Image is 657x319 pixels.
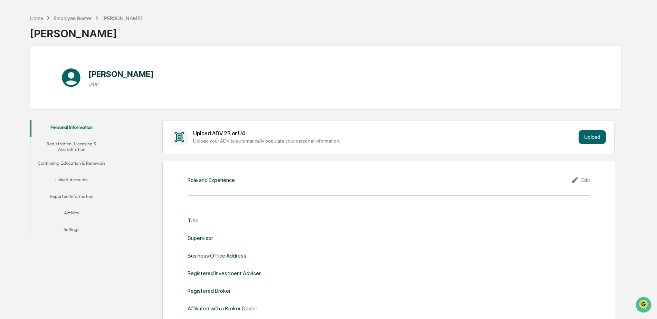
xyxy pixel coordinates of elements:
div: secondary tabs example [30,120,113,239]
div: We're available if you need us! [31,60,95,65]
span: [PERSON_NAME].[PERSON_NAME] [21,94,92,99]
span: Data Lookup [14,154,44,161]
div: Home [30,15,43,21]
h1: [PERSON_NAME] [88,69,154,79]
div: [PERSON_NAME] [30,22,142,40]
button: Start new chat [117,55,126,63]
img: 1746055101610-c473b297-6a78-478c-a979-82029cc54cd1 [7,53,19,65]
div: Title [188,217,199,224]
div: 🖐️ [7,142,12,147]
div: Employee Roster [54,15,92,21]
img: Steve.Lennart [7,106,18,117]
iframe: Open customer support [635,296,654,315]
div: Upload your ADV to automatically populate your personal information. [193,138,575,144]
div: Role and Experience [188,177,235,183]
span: • [93,94,95,99]
div: Affiliated with a Broker Dealer [188,305,257,312]
div: Edit [571,176,590,184]
div: Registered Broker [188,288,231,294]
span: Preclearance [14,141,45,148]
span: • [93,113,95,118]
a: 🔎Data Lookup [4,152,46,164]
button: Settings [30,222,113,239]
div: Supervisor [188,235,213,241]
img: 4531339965365_218c74b014194aa58b9b_72.jpg [15,53,27,65]
button: Reported Information [30,189,113,206]
span: Pylon [69,171,84,176]
button: See all [107,75,126,84]
div: Registered Investment Adviser [188,270,261,277]
div: [PERSON_NAME] [102,15,142,21]
div: Past conversations [7,77,46,82]
button: Continuing Education & Renewals [30,156,113,173]
a: 🖐️Preclearance [4,138,47,151]
p: How can we help? [7,14,126,26]
div: Start new chat [31,53,113,60]
a: Powered byPylon [49,171,84,176]
button: Personal Information [30,120,113,137]
div: Business Office Address [188,252,246,259]
div: 🗄️ [50,142,56,147]
button: Linked Accounts [30,173,113,189]
button: Activity [30,206,113,222]
button: Registration, Licensing & Accreditation [30,137,113,156]
span: [PERSON_NAME].[PERSON_NAME] [21,113,92,118]
a: 🗄️Attestations [47,138,88,151]
img: Steve.Lennart [7,87,18,98]
div: 🔎 [7,155,12,161]
button: Upload [579,130,606,144]
h3: User [88,81,154,87]
span: Sep 11 [97,113,111,118]
div: Upload ADV 2B or U4 [193,130,575,137]
span: Sep 11 [97,94,111,99]
span: Attestations [57,141,86,148]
